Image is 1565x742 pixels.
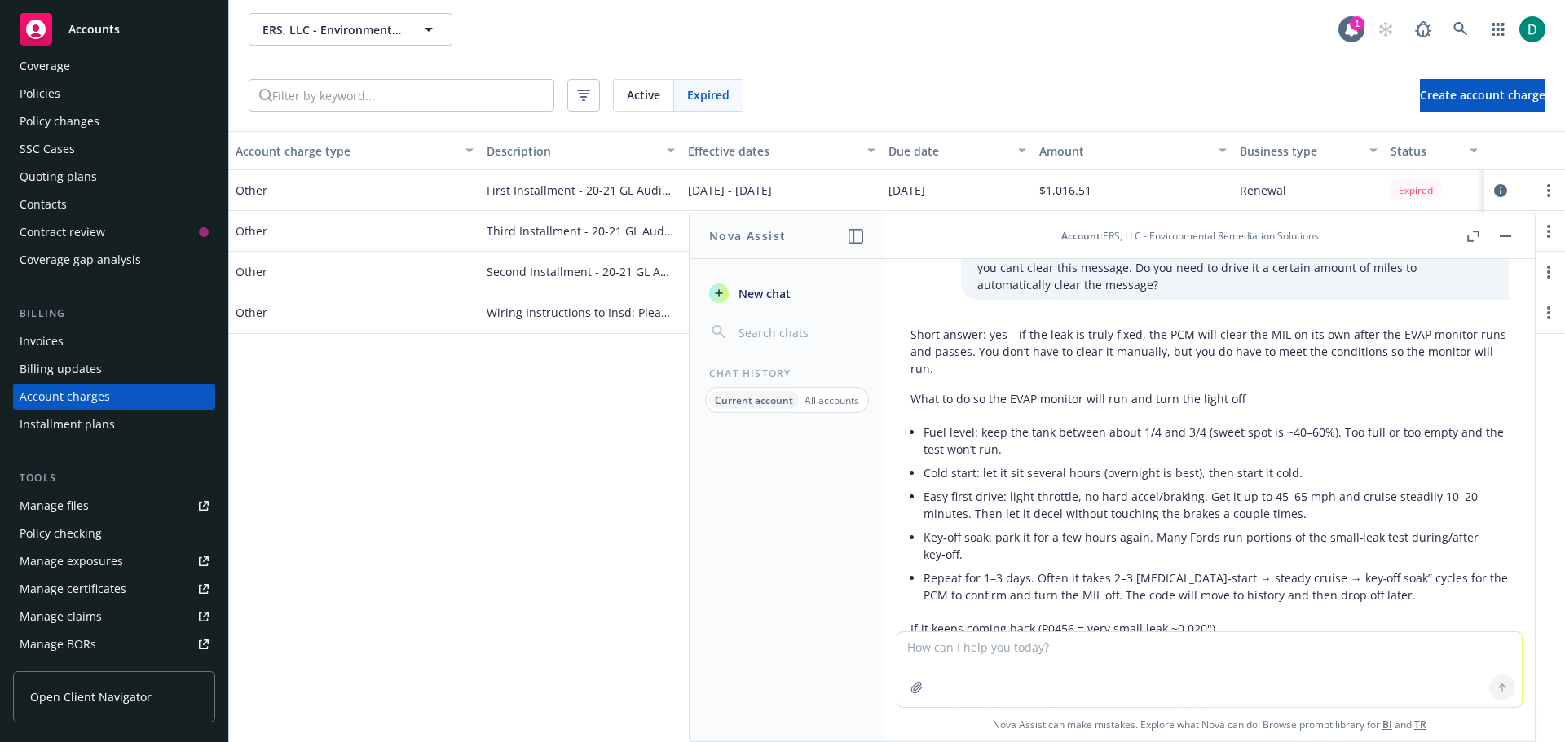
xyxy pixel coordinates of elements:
a: Accounts [13,7,215,52]
a: Invoices [13,328,215,354]
h1: Nova Assist [709,227,786,244]
button: Due date [882,131,1033,170]
a: Switch app [1482,13,1514,46]
div: Manage files [20,493,89,519]
p: Short answer: yes—if the leak is truly fixed, the PCM will clear the MIL on its own after the EVA... [910,326,1509,377]
span: Active [627,86,660,103]
div: Policy changes [20,108,99,134]
span: Renewal [1240,182,1286,199]
button: Business type [1233,131,1384,170]
div: Installment plans [20,411,115,437]
div: Tools [13,470,215,486]
a: SSC Cases [13,136,215,162]
div: Manage BORs [20,631,96,657]
div: Due date [888,143,1008,160]
span: Other [236,304,267,321]
a: Start snowing [1369,13,1402,46]
div: Amount [1039,143,1209,160]
a: Coverage [13,53,215,79]
a: more [1539,303,1558,323]
div: Description [487,143,656,160]
a: Manage files [13,493,215,519]
p: If it keeps coming back (P0456 = very small leak ~0.020") [910,620,1509,637]
a: Manage BORs [13,631,215,657]
a: Billing updates [13,356,215,382]
div: Billing [13,305,215,322]
a: circleInformation [1491,181,1510,200]
span: Other [236,263,267,280]
div: Manage certificates [20,576,126,602]
a: Manage claims [13,604,215,630]
li: Fuel level: keep the tank between about 1/4 and 3/4 (sweet spot is ~40–60%). Too full or too empt... [924,420,1509,461]
span: Expired [687,86,730,103]
span: [DATE] - [DATE] [688,263,772,280]
button: New chat [703,279,871,308]
button: Effective dates [681,131,882,170]
div: Chat History [690,367,884,380]
li: Easy first drive: light throttle, no hard accel/braking. Get it up to 45–65 mph and cruise steadi... [924,485,1509,525]
div: Billing updates [20,356,102,382]
span: Wiring Instructions to Insd: Please use physical address: [STREET_ADDRESS] Wire/ACH payment to: A... [487,304,674,321]
div: Contract review [20,219,105,245]
span: Open Client Navigator [30,688,152,705]
span: Third Installment - 20-21 GL Audit Payment [487,222,674,239]
div: Effective dates [688,143,857,160]
span: [DATE] - [DATE] [688,222,772,239]
input: Search chats [735,321,865,344]
a: Policy changes [13,108,215,134]
img: photo [1519,16,1545,42]
a: Search [1444,13,1477,46]
div: Quoting plans [20,164,97,190]
div: Account charges [20,384,110,410]
div: Contacts [20,191,67,217]
span: Create account charge [1420,87,1545,103]
span: First Installment - 20-21 GL Audit Payment [487,182,674,199]
button: Description [480,131,681,170]
span: Accounts [68,23,120,36]
span: Account [1061,229,1100,243]
button: Amount [1033,131,1233,170]
a: more [1539,181,1558,200]
span: [DATE] [888,182,925,199]
div: SSC Cases [20,136,75,162]
span: ERS, LLC - Environmental Remediation Solutions [262,21,403,38]
a: Contract review [13,219,215,245]
li: Repeat for 1–3 days. Often it takes 2–3 [MEDICAL_DATA]‑start → steady cruise → key‑off soak” cycl... [924,566,1509,607]
input: Filter by keyword... [272,80,553,111]
div: Manage claims [20,604,102,630]
span: New chat [735,285,791,302]
a: Manage exposures [13,548,215,574]
p: Current account [715,393,793,407]
a: Policy checking [13,520,215,547]
a: Policies [13,81,215,107]
a: more [1539,222,1558,241]
button: Create account charge [1420,79,1545,112]
div: Invoices [20,328,64,354]
svg: Search [259,89,272,102]
a: more [1539,262,1558,282]
div: Coverage gap analysis [20,247,141,273]
div: Status [1391,143,1460,160]
div: Policies [20,81,60,107]
span: [DATE] - [DATE] [688,304,772,321]
span: Other [236,182,267,199]
a: BI [1382,718,1392,731]
div: Coverage [20,53,70,79]
a: TR [1414,718,1426,731]
a: Quoting plans [13,164,215,190]
a: Report a Bug [1407,13,1439,46]
li: Cold start: let it sit several hours (overnight is best), then start it cold. [924,461,1509,485]
li: Key‑off soak: park it for a few hours again. Many Fords run portions of the small‑leak test durin... [924,525,1509,566]
div: 1 [1350,16,1364,31]
div: Expired [1391,180,1441,200]
button: Status [1384,131,1484,170]
span: Second Installment - 20-21 GL Audit Payment [487,263,674,280]
span: Other [236,222,267,239]
p: All accounts [805,393,859,407]
div: Account charge type [236,143,456,160]
a: Installment plans [13,411,215,437]
div: Policy checking [20,520,102,547]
